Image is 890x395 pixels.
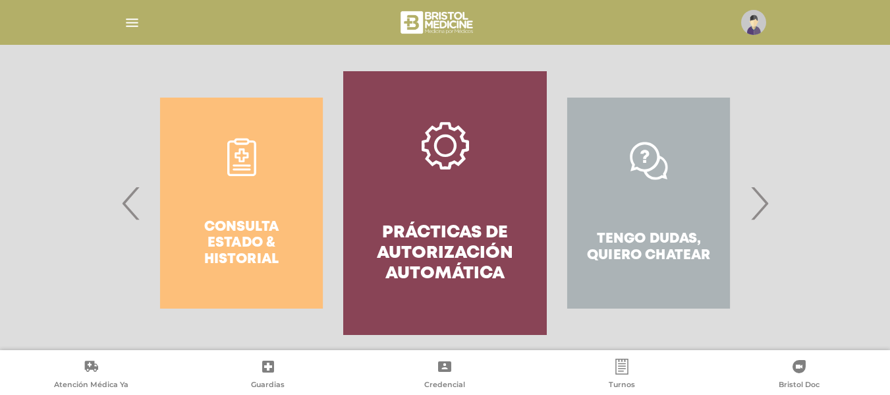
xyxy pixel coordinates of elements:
[124,15,140,31] img: Cober_menu-lines-white.svg
[741,10,766,35] img: profile-placeholder.svg
[54,380,128,392] span: Atención Médica Ya
[534,359,711,392] a: Turnos
[424,380,465,392] span: Credencial
[3,359,180,392] a: Atención Médica Ya
[779,380,820,392] span: Bristol Doc
[180,359,357,392] a: Guardias
[710,359,887,392] a: Bristol Doc
[399,7,477,38] img: bristol-medicine-blanco.png
[119,167,144,239] span: Previous
[356,359,534,392] a: Credencial
[343,71,547,335] a: Prácticas de autorización automática
[609,380,635,392] span: Turnos
[251,380,285,392] span: Guardias
[367,223,523,285] h4: Prácticas de autorización automática
[746,167,772,239] span: Next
